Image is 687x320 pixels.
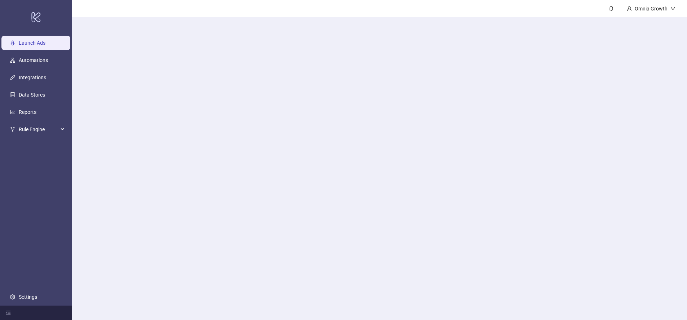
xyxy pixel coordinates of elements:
[670,6,675,11] span: down
[19,294,37,300] a: Settings
[19,109,36,115] a: Reports
[19,57,48,63] a: Automations
[627,6,632,11] span: user
[19,122,58,137] span: Rule Engine
[609,6,614,11] span: bell
[6,310,11,315] span: menu-fold
[632,5,670,13] div: Omnia Growth
[19,75,46,80] a: Integrations
[19,92,45,98] a: Data Stores
[10,127,15,132] span: fork
[19,40,45,46] a: Launch Ads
